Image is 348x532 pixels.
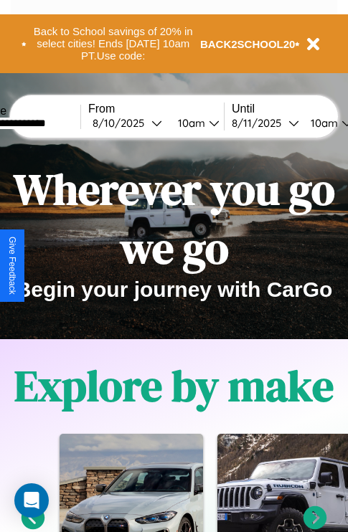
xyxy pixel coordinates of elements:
[200,38,296,50] b: BACK2SCHOOL20
[166,115,224,130] button: 10am
[14,356,334,415] h1: Explore by make
[88,115,166,130] button: 8/10/2025
[304,116,342,130] div: 10am
[27,22,200,66] button: Back to School savings of 20% in select cities! Ends [DATE] 10am PT.Use code:
[93,116,151,130] div: 8 / 10 / 2025
[88,103,224,115] label: From
[171,116,209,130] div: 10am
[7,237,17,295] div: Give Feedback
[14,483,49,518] div: Open Intercom Messenger
[232,116,288,130] div: 8 / 11 / 2025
